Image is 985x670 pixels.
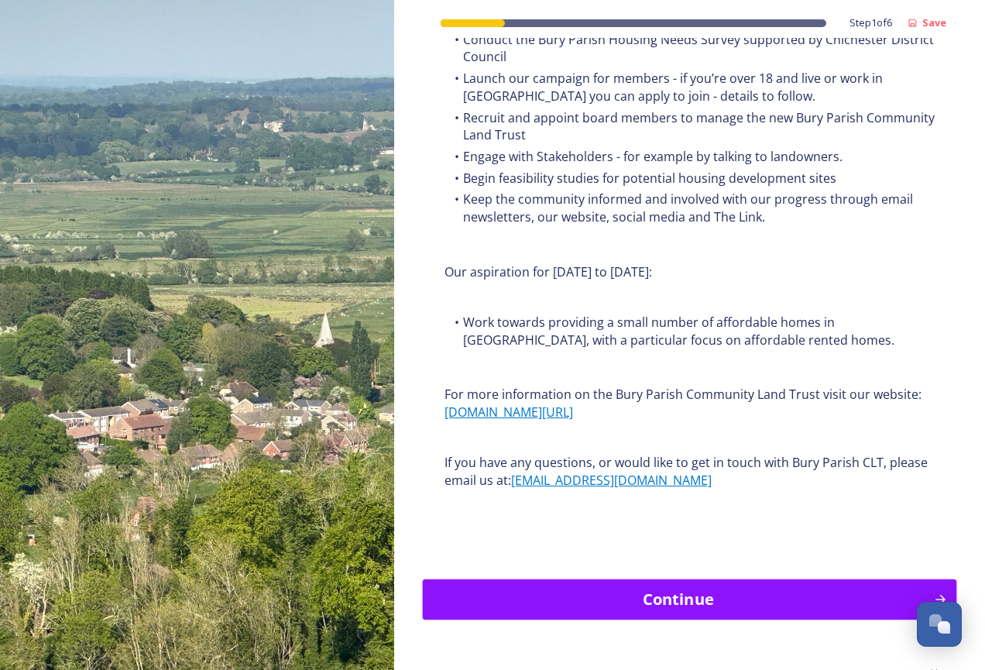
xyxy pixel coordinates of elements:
li: Launch our campaign for members - if you’re over 18 and live or work in [GEOGRAPHIC_DATA] you can... [444,70,935,105]
li: Keep the community informed and involved with our progress through email newsletters, our website... [444,191,935,225]
li: Recruit and appoint board members to manage the new Bury Parish Community Land Trust [444,109,935,144]
li: Engage with Stakeholders - for example by talking to landowners. [444,148,935,166]
a: [DOMAIN_NAME][URL] [444,404,573,421]
a: [EMAIL_ADDRESS][DOMAIN_NAME] [511,472,712,489]
button: Continue [422,579,956,620]
p: If you have any questions, or would like to get in touch with Bury Parish CLT, please email us at: [444,454,935,489]
p: Our aspiration for [DATE] to [DATE]: [444,263,935,281]
span: Step 1 of 6 [849,15,892,30]
li: Conduct the Bury Parish Housing Needs Survey supported by Chichester District Council [444,31,935,66]
strong: Save [922,15,946,29]
li: Work towards providing a small number of affordable homes in [GEOGRAPHIC_DATA], with a particular... [444,314,935,349]
p: For more information on the Bury Parish Community Land Trust visit our website: [444,386,935,421]
li: Begin feasibility studies for potential housing development sites [444,170,935,187]
div: Continue [431,588,925,611]
button: Open Chat [917,602,962,647]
